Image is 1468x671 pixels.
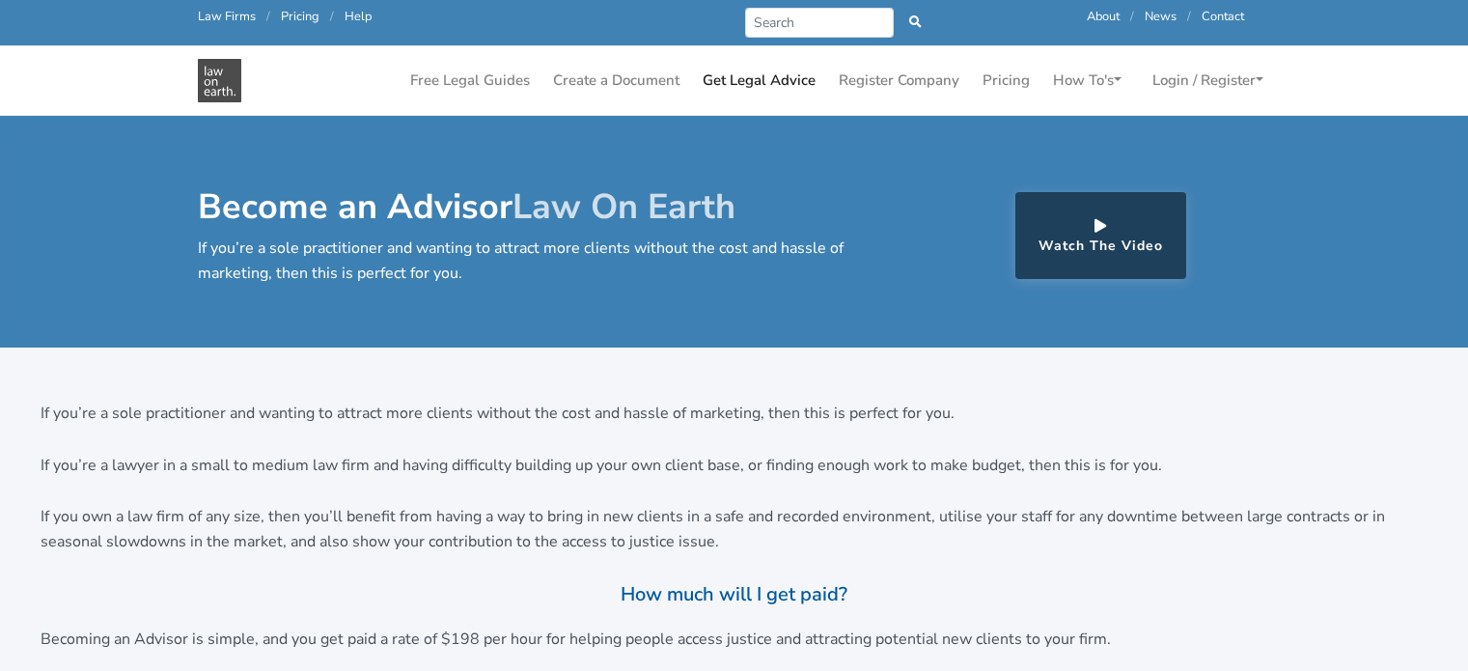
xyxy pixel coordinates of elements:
button: Watch the video [1015,192,1186,279]
a: Pricing [975,62,1038,99]
input: Search [745,8,895,38]
span: / [330,8,334,25]
h1: Become an Advisor [198,185,904,229]
a: Register Company [831,62,967,99]
p: Becoming an Advisor is simple, and you get paid a rate of $198 per hour for helping people access... [41,628,1427,653]
a: Create a Document [545,62,687,99]
a: Get Legal Advice [695,62,823,99]
a: News [1145,8,1177,25]
a: Contact [1202,8,1244,25]
h2: How much will I get paid? [41,582,1427,606]
a: Free Legal Guides [402,62,538,99]
span: Watch the video [1039,237,1163,255]
img: Become an Advisor [198,59,241,102]
span: / [1187,8,1191,25]
a: Login / Register [1145,62,1271,99]
a: Help [345,8,372,25]
p: If you own a law firm of any size, then you’ll benefit from having a way to bring in new clients ... [41,505,1427,554]
a: Law Firms [198,8,256,25]
span: / [1130,8,1134,25]
p: If you’re a lawyer in a small to medium law firm and having difficulty building up your own clien... [41,454,1427,479]
a: About [1087,8,1120,25]
a: Pricing [281,8,319,25]
a: How To's [1045,62,1129,99]
span: Law On Earth [512,183,735,231]
p: If you’re a sole practitioner and wanting to attract more clients without the cost and hassle of ... [198,237,904,286]
p: If you’re a sole practitioner and wanting to attract more clients without the cost and hassle of ... [41,402,1427,427]
span: / [266,8,270,25]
